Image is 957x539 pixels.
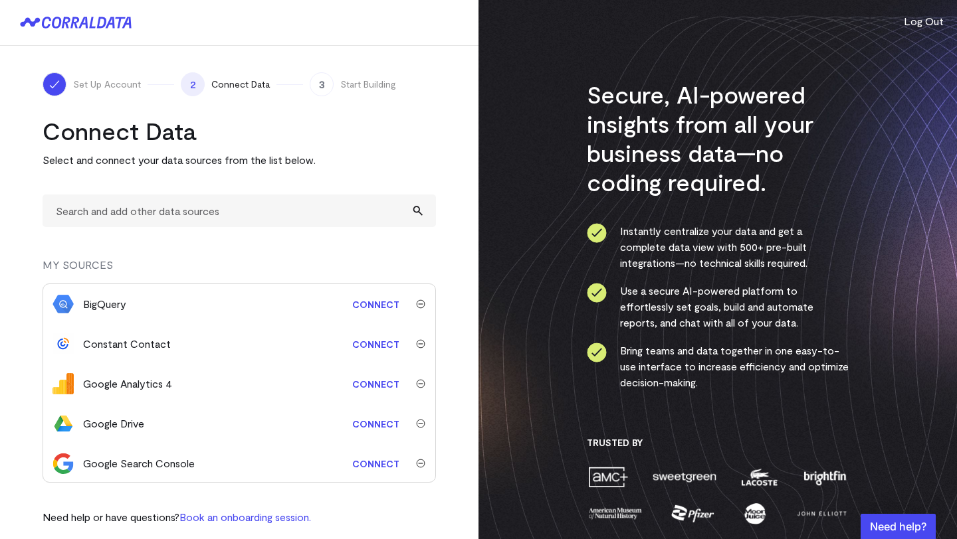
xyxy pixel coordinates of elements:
[346,332,406,356] a: Connect
[83,376,172,392] div: Google Analytics 4
[587,343,849,390] li: Bring teams and data together in one easy-to-use interface to increase efficiency and optimize de...
[346,292,406,317] a: Connect
[416,299,425,309] img: trash-ca1c80e1d16ab71a5036b7411d6fcb154f9f8364eee40f9fb4e52941a92a1061.svg
[43,152,436,168] p: Select and connect your data sources from the list below.
[416,459,425,468] img: trash-ca1c80e1d16ab71a5036b7411d6fcb154f9f8364eee40f9fb4e52941a92a1061.svg
[340,78,396,91] span: Start Building
[742,502,768,525] img: moon-juice-8ce53f195c39be87c9a230f0550ad6397bce459ce93e102f0ba2bdfd7b7a5226.png
[587,223,607,243] img: ico-check-circle-0286c843c050abce574082beb609b3a87e49000e2dbcf9c8d101413686918542.svg
[179,510,311,523] a: Book an onboarding session.
[587,223,849,271] li: Instantly centralize your data and get a complete data view with 500+ pre-built integrations—no t...
[53,413,74,434] img: google_drive-baa5d903500df25d92dcc2f8786af3f1cc1e8e90df26998c794dad4aba94b27c.svg
[651,465,718,489] img: sweetgreen-51a9cfd6e7f577b5d2973e4b74db2d3c444f7f1023d7d3914010f7123f825463.png
[48,78,61,91] img: ico-check-white-f112bc9ae5b8eaea75d262091fbd3bded7988777ca43907c4685e8c0583e79cb.svg
[670,502,716,525] img: pfizer-ec50623584d330049e431703d0cb127f675ce31f452716a68c3f54c01096e829.png
[53,333,74,354] img: constant_contact-f63d32bcb93f305596672e8450158cde7882d82818253458c07b1d293345d86d.svg
[587,283,607,303] img: ico-check-circle-0286c843c050abce574082beb609b3a87e49000e2dbcf9c8d101413686918542.svg
[795,502,849,525] img: john-elliott-7c54b8592a34f024266a72de9d15afc68813465291e207b7f02fde802b847052.png
[416,419,425,428] img: trash-ca1c80e1d16ab71a5036b7411d6fcb154f9f8364eee40f9fb4e52941a92a1061.svg
[587,437,849,449] h3: Trusted By
[43,116,436,145] h2: Connect Data
[53,453,74,474] img: google_search_console-533018f47109e27854675e05648670b4c91e2b0b85dcd29c19f4119de3c9a0a5.svg
[904,13,944,29] button: Log Out
[73,78,141,91] span: Set Up Account
[53,293,74,315] img: bigquery_db-b96e113232865de94a278c8b07df954222640009d0623ac41c8682fd492465f0.png
[83,296,126,312] div: BigQuery
[310,72,334,96] span: 3
[801,465,849,489] img: brightfin-814104a60bf555cbdbde4872c1947232c4c7b64b86a6714597b672683d806f7b.png
[346,412,406,436] a: Connect
[587,343,607,362] img: ico-check-circle-0286c843c050abce574082beb609b3a87e49000e2dbcf9c8d101413686918542.svg
[346,372,406,396] a: Connect
[346,451,406,476] a: Connect
[53,373,74,394] img: google_analytics_4-633564437f1c5a1f80ed481c8598e5be587fdae20902a9d236da8b1a77aec1de.svg
[416,339,425,348] img: trash-ca1c80e1d16ab71a5036b7411d6fcb154f9f8364eee40f9fb4e52941a92a1061.svg
[587,80,849,196] h3: Secure, AI-powered insights from all your business data—no coding required.
[587,283,849,331] li: Use a secure AI-powered platform to effortlessly set goals, build and automate reports, and chat ...
[43,194,436,227] input: Search and add other data sources
[181,72,205,96] span: 2
[83,416,144,431] div: Google Drive
[43,509,311,525] p: Need help or have questions?
[83,336,171,352] div: Constant Contact
[211,78,270,91] span: Connect Data
[43,257,436,283] div: MY SOURCES
[740,465,779,489] img: lacoste-ee8d7bb45e342e37306c36566003b9a215fb06da44313bcf359925cbd6d27eb6.png
[587,465,629,489] img: amc-451ba355745a1e68da4dd692ff574243e675d7a235672d558af61b69e36ec7f3.png
[416,379,425,388] img: trash-ca1c80e1d16ab71a5036b7411d6fcb154f9f8364eee40f9fb4e52941a92a1061.svg
[83,455,195,471] div: Google Search Console
[587,502,644,525] img: amnh-fc366fa550d3bbd8e1e85a3040e65cc9710d0bea3abcf147aa05e3a03bbbee56.png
